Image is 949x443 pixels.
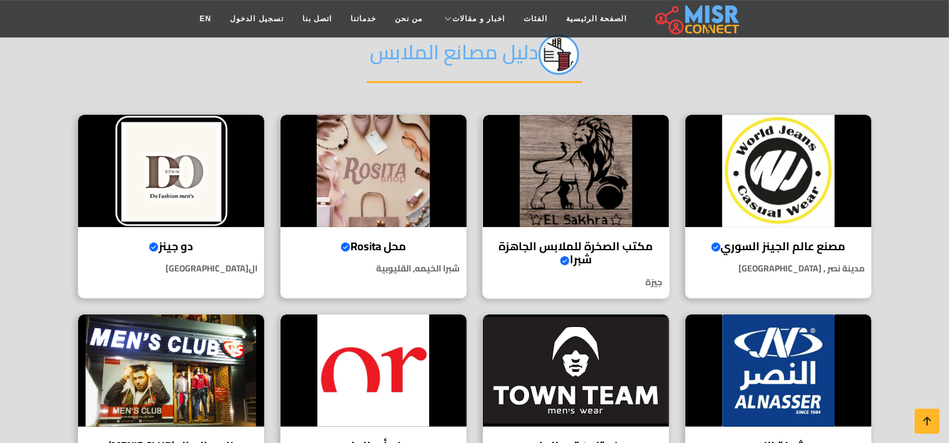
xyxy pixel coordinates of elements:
p: ال[GEOGRAPHIC_DATA] [78,262,264,275]
a: مكتب الصخرة للملابس الجاهزة شبرا مكتب الصخرة للملابس الجاهزة شبرا جيزة [475,114,677,299]
img: مصنع أور للملابس [281,314,467,427]
a: اخبار و مقالات [432,7,514,31]
img: مكتب الصخرة للملابس الجاهزة شبرا [483,115,669,227]
img: main.misr_connect [655,3,739,34]
a: من نحن [385,7,432,31]
svg: Verified account [711,242,721,252]
h4: مصنع عالم الجينز السوري [695,240,862,253]
h4: محل Rosita [290,240,457,253]
svg: Verified account [560,256,570,266]
a: محل Rosita محل Rosita شبرا الخيمه, القليوبية [272,114,475,299]
a: EN [191,7,221,31]
img: مصنع عالم الجينز السوري [685,115,872,227]
p: مدينة نصر , [GEOGRAPHIC_DATA] [685,262,872,275]
h4: دو جينز [87,240,255,253]
span: اخبار و مقالات [452,13,505,24]
a: اتصل بنا [293,7,341,31]
img: دو جينز [78,115,264,227]
img: شركة النصر [685,314,872,427]
a: الفئات [514,7,557,31]
img: محل Rosita [281,115,467,227]
h2: دليل مصانع الملابس [367,34,582,83]
svg: Verified account [149,242,159,252]
a: مصنع عالم الجينز السوري مصنع عالم الجينز السوري مدينة نصر , [GEOGRAPHIC_DATA] [677,114,880,299]
a: الصفحة الرئيسية [557,7,636,31]
h4: مكتب الصخرة للملابس الجاهزة شبرا [492,240,660,266]
img: jc8qEEzyi89FPzAOrPPq.png [539,34,579,75]
img: نادي الرجال (MEN'S CLUB) [78,314,264,427]
a: دو جينز دو جينز ال[GEOGRAPHIC_DATA] [70,114,272,299]
a: خدماتنا [341,7,385,31]
p: جيزة [483,276,669,289]
svg: Verified account [340,242,350,252]
p: شبرا الخيمه, القليوبية [281,262,467,275]
img: مصنع تاون تيم للملابس [483,314,669,427]
a: تسجيل الدخول [221,7,292,31]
